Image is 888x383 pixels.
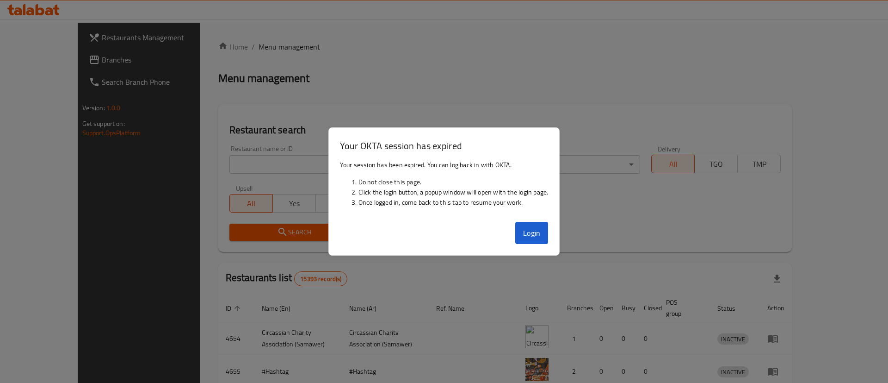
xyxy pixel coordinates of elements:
[515,222,549,244] button: Login
[340,139,549,152] h3: Your OKTA session has expired
[358,187,549,197] li: Click the login button, a popup window will open with the login page.
[329,156,560,218] div: Your session has been expired. You can log back in with OKTA.
[358,197,549,207] li: Once logged in, come back to this tab to resume your work.
[358,177,549,187] li: Do not close this page.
